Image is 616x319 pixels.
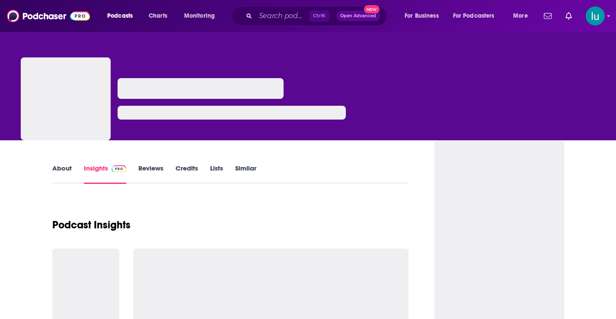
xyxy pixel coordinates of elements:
a: Lists [210,164,223,184]
a: Reviews [138,164,163,184]
img: Podchaser - Follow, Share and Rate Podcasts [7,8,90,24]
span: Ctrl K [309,10,329,22]
a: Similar [235,164,256,184]
a: Charts [143,9,172,23]
button: Show profile menu [586,6,605,25]
h1: Podcast Insights [52,218,131,231]
span: New [364,5,380,13]
span: Monitoring [184,10,215,22]
button: Open AdvancedNew [336,11,380,21]
button: open menu [507,9,539,23]
img: User Profile [586,6,605,25]
span: For Podcasters [453,10,495,22]
a: Show notifications dropdown [540,9,555,23]
span: For Business [405,10,439,22]
span: Logged in as lusodano [586,6,605,25]
a: InsightsPodchaser Pro [84,164,127,184]
a: Show notifications dropdown [562,9,575,23]
button: open menu [178,9,226,23]
button: open menu [447,9,507,23]
span: More [513,10,528,22]
a: Credits [176,164,198,184]
span: Open Advanced [340,14,376,18]
img: Podchaser Pro [112,165,127,172]
input: Search podcasts, credits, & more... [255,9,309,23]
button: open menu [399,9,450,23]
button: open menu [101,9,144,23]
span: Podcasts [107,10,133,22]
a: About [52,164,72,184]
div: Search podcasts, credits, & more... [240,6,396,26]
span: Charts [149,10,167,22]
